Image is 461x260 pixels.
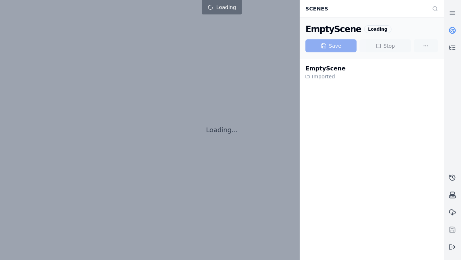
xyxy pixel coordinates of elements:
p: Loading... [206,125,238,135]
div: Loading [364,25,391,33]
span: Loading [216,4,236,11]
div: Scenes [301,2,428,16]
div: Imported [305,73,345,80]
div: EmptyScene [305,64,345,73]
div: EmptyScene [305,23,361,35]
